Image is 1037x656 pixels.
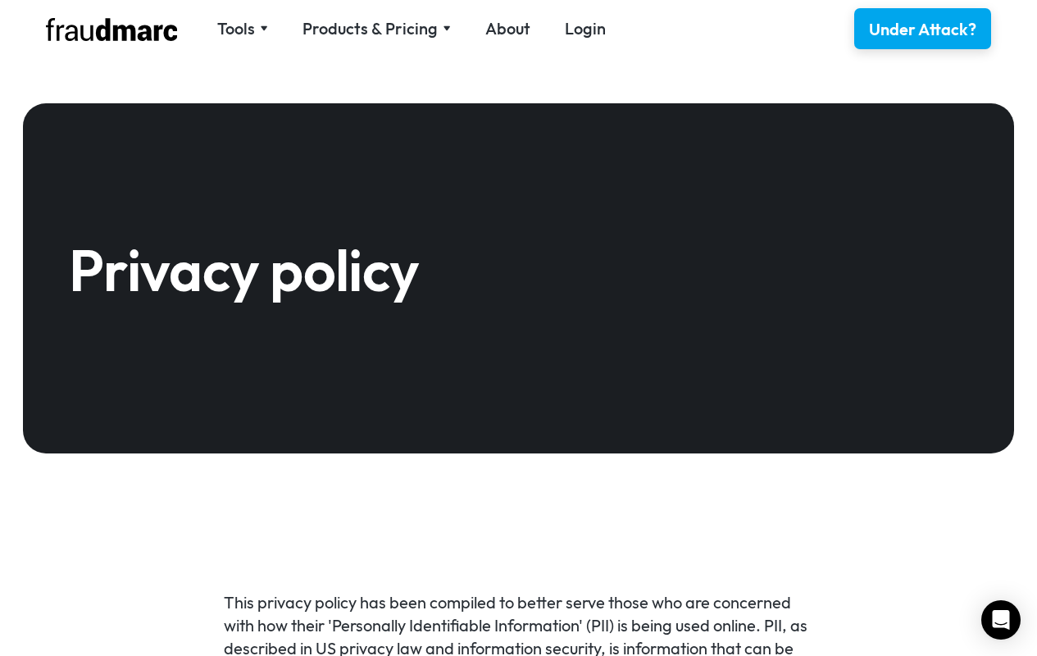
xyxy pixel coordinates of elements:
[869,18,976,41] div: Under Attack?
[302,17,438,40] div: Products & Pricing
[565,17,606,40] a: Login
[981,600,1021,640] div: Open Intercom Messenger
[217,17,268,40] div: Tools
[302,17,451,40] div: Products & Pricing
[854,8,991,49] a: Under Attack?
[217,17,255,40] div: Tools
[485,17,530,40] a: About
[69,241,968,298] h1: Privacy policy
